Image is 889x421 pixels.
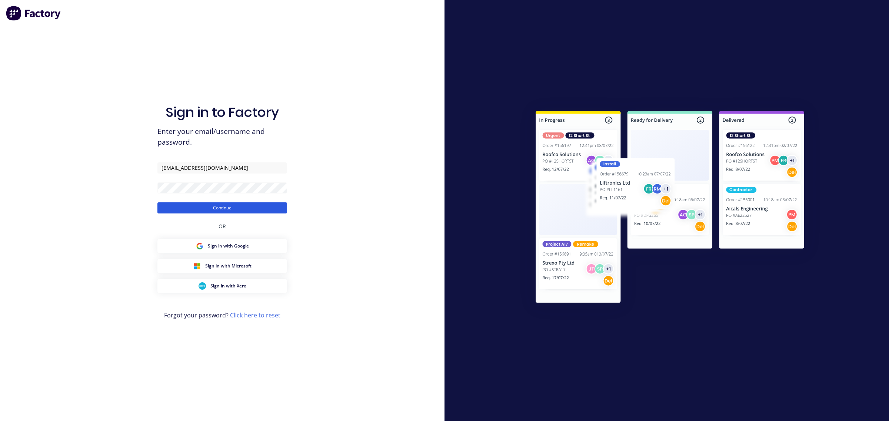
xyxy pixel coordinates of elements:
[193,262,201,270] img: Microsoft Sign in
[230,311,280,319] a: Click here to reset
[519,96,820,320] img: Sign in
[219,213,226,239] div: OR
[157,126,287,148] span: Enter your email/username and password.
[210,283,246,289] span: Sign in with Xero
[157,259,287,273] button: Microsoft Sign inSign in with Microsoft
[205,263,252,269] span: Sign in with Microsoft
[166,104,279,120] h1: Sign in to Factory
[196,242,203,250] img: Google Sign in
[157,279,287,293] button: Xero Sign inSign in with Xero
[157,239,287,253] button: Google Sign inSign in with Google
[6,6,61,21] img: Factory
[157,202,287,213] button: Continue
[208,243,249,249] span: Sign in with Google
[199,282,206,290] img: Xero Sign in
[164,311,280,320] span: Forgot your password?
[157,162,287,174] input: Email/Username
